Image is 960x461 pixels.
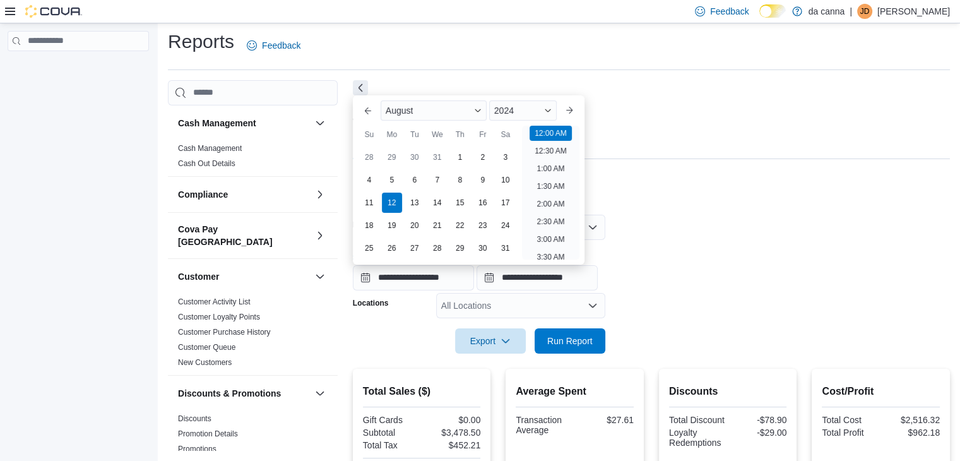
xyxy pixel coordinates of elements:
div: Gift Cards [363,415,419,425]
p: [PERSON_NAME] [877,4,950,19]
div: Subtotal [363,428,419,438]
button: Discounts & Promotions [312,386,328,401]
li: 3:00 AM [531,232,569,247]
button: Cova Pay [GEOGRAPHIC_DATA] [312,228,328,243]
img: Cova [25,5,82,18]
div: Fr [473,124,493,145]
span: Feedback [262,39,300,52]
div: day-19 [382,215,402,236]
span: Export [463,328,518,354]
a: Customer Queue [178,343,235,352]
div: day-26 [382,238,402,258]
span: August [386,105,413,116]
span: Promotion Details [178,429,238,439]
span: Run Report [547,335,593,347]
div: -$78.90 [730,415,786,425]
p: | [850,4,852,19]
div: day-8 [450,170,470,190]
button: Cash Management [178,117,310,129]
div: Th [450,124,470,145]
div: day-18 [359,215,379,236]
span: Cash Out Details [178,159,235,169]
span: Customer Queue [178,342,235,352]
div: day-29 [382,147,402,167]
button: Export [455,328,526,354]
div: Jp Ding [857,4,872,19]
a: Customer Purchase History [178,328,271,337]
a: Cash Out Details [178,159,235,168]
div: day-30 [473,238,493,258]
h3: Customer [178,270,219,283]
h3: Cova Pay [GEOGRAPHIC_DATA] [178,223,310,248]
div: day-15 [450,193,470,213]
ul: Time [522,126,579,260]
div: day-9 [473,170,493,190]
a: New Customers [178,358,232,367]
div: day-12 [382,193,402,213]
div: day-21 [427,215,447,236]
li: 1:00 AM [531,161,569,176]
div: Total Profit [822,428,878,438]
div: Mo [382,124,402,145]
button: Next month [559,100,579,121]
li: 1:30 AM [531,179,569,194]
a: Feedback [242,33,305,58]
li: 2:30 AM [531,214,569,229]
span: Customer Loyalty Points [178,312,260,322]
div: -$29.00 [730,428,786,438]
a: Promotions [178,445,216,453]
span: Feedback [710,5,749,18]
div: day-24 [495,215,516,236]
div: day-27 [405,238,425,258]
h2: Cost/Profit [822,384,940,399]
div: day-16 [473,193,493,213]
div: day-31 [427,147,447,167]
span: JD [860,4,870,19]
div: day-31 [495,238,516,258]
span: Cash Management [178,143,242,153]
input: Press the down key to enter a popover containing a calendar. Press the escape key to close the po... [353,265,474,290]
label: Locations [353,298,389,308]
div: Button. Open the month selector. August is currently selected. [381,100,487,121]
div: $2,516.32 [884,415,940,425]
div: $452.21 [424,440,480,450]
div: day-20 [405,215,425,236]
li: 2:00 AM [531,196,569,212]
div: day-28 [359,147,379,167]
span: New Customers [178,357,232,368]
div: Total Tax [363,440,419,450]
div: Total Discount [669,415,725,425]
div: day-11 [359,193,379,213]
h3: Discounts & Promotions [178,387,281,400]
span: Discounts [178,414,211,424]
h1: Reports [168,29,234,54]
div: day-3 [495,147,516,167]
div: Total Cost [822,415,878,425]
div: Tu [405,124,425,145]
div: Button. Open the year selector. 2024 is currently selected. [489,100,557,121]
a: Discounts [178,414,211,423]
span: 2024 [494,105,514,116]
div: day-1 [450,147,470,167]
div: day-10 [495,170,516,190]
li: 12:30 AM [530,143,572,159]
div: $27.61 [578,415,634,425]
div: day-7 [427,170,447,190]
div: Transaction Average [516,415,572,435]
div: Su [359,124,379,145]
h3: Cash Management [178,117,256,129]
div: day-5 [382,170,402,190]
p: da canna [809,4,845,19]
a: Cash Management [178,144,242,153]
div: day-29 [450,238,470,258]
div: day-4 [359,170,379,190]
span: Customer Purchase History [178,327,271,337]
div: day-23 [473,215,493,236]
button: Cash Management [312,116,328,131]
button: Run Report [535,328,605,354]
div: day-30 [405,147,425,167]
li: 3:30 AM [531,249,569,265]
span: Promotions [178,444,216,454]
button: Next [353,80,368,95]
